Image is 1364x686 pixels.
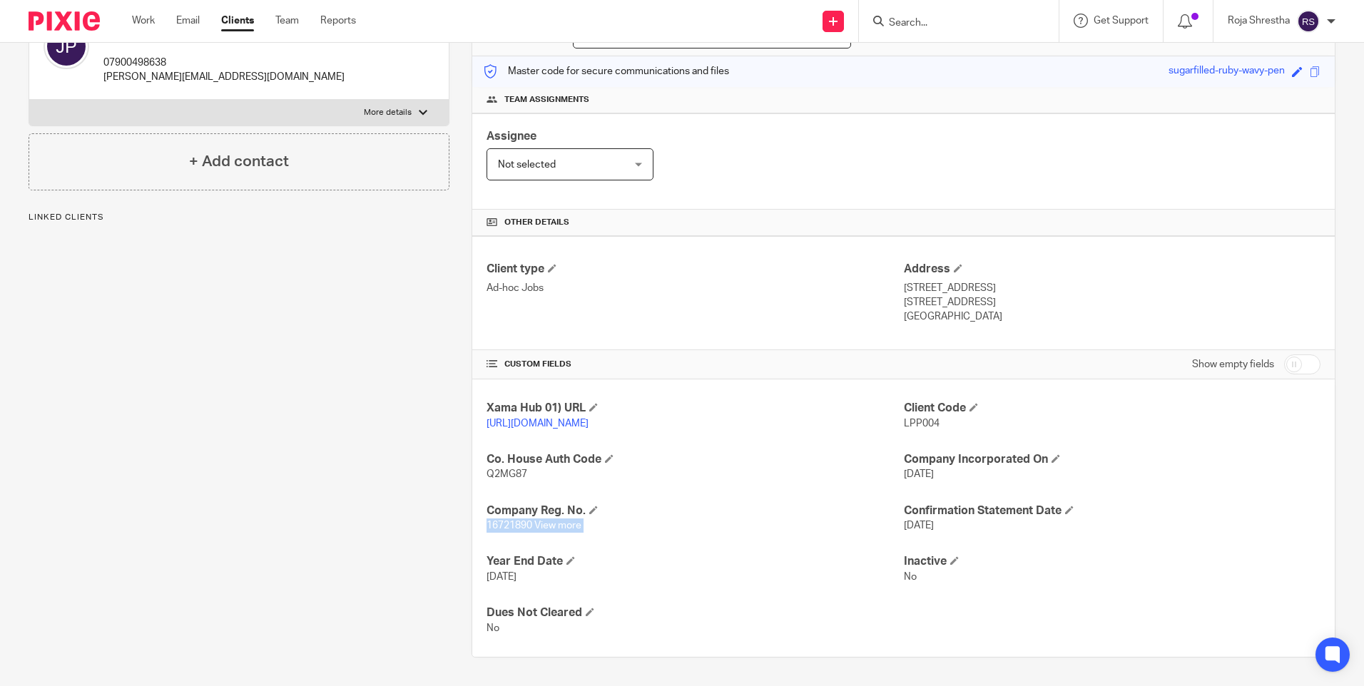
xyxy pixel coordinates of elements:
p: Master code for secure communications and files [483,64,729,78]
a: View more [534,521,581,531]
label: Show empty fields [1192,357,1274,372]
h4: Confirmation Statement Date [904,503,1320,518]
h4: Xama Hub 01) URL [487,401,903,416]
a: Team [275,14,299,28]
h4: Inactive [904,554,1320,569]
span: Q2MG87 [487,469,527,479]
span: Get Support [1094,16,1149,26]
h4: Dues Not Cleared [487,605,903,620]
span: [DATE] [904,521,934,531]
span: No [904,572,917,582]
span: No [487,623,499,633]
h4: + Add contact [189,150,289,173]
h4: CUSTOM FIELDS [487,359,903,370]
p: Linked clients [29,212,449,223]
p: 07900498638 [103,56,345,70]
input: Search [887,17,1016,30]
img: svg%3E [44,24,89,69]
a: Email [176,14,200,28]
p: [PERSON_NAME][EMAIL_ADDRESS][DOMAIN_NAME] [103,70,345,84]
a: Reports [320,14,356,28]
h4: Client type [487,262,903,277]
p: Roja Shrestha [1228,14,1290,28]
h4: Client Code [904,401,1320,416]
h4: Company Reg. No. [487,503,903,518]
p: [STREET_ADDRESS] [904,281,1320,295]
span: LPP004 [904,419,940,429]
span: [DATE] [904,469,934,479]
a: [URL][DOMAIN_NAME] [487,419,589,429]
p: [STREET_ADDRESS] [904,295,1320,309]
h4: Address [904,262,1320,277]
a: Work [132,14,155,28]
span: Not selected [498,160,556,170]
span: Other details [504,217,569,228]
h4: Year End Date [487,554,903,569]
span: Team assignments [504,94,589,106]
h4: Co. House Auth Code [487,452,903,467]
p: [GEOGRAPHIC_DATA] [904,309,1320,324]
p: More details [364,107,412,118]
img: svg%3E [1297,10,1320,33]
img: Pixie [29,11,100,31]
p: Ad-hoc Jobs [487,281,903,295]
div: sugarfilled-ruby-wavy-pen [1169,63,1285,80]
span: Assignee [487,130,536,142]
h4: Company Incorporated On [904,452,1320,467]
span: 16721890 [487,521,532,531]
span: [DATE] [487,572,516,582]
a: Clients [221,14,254,28]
